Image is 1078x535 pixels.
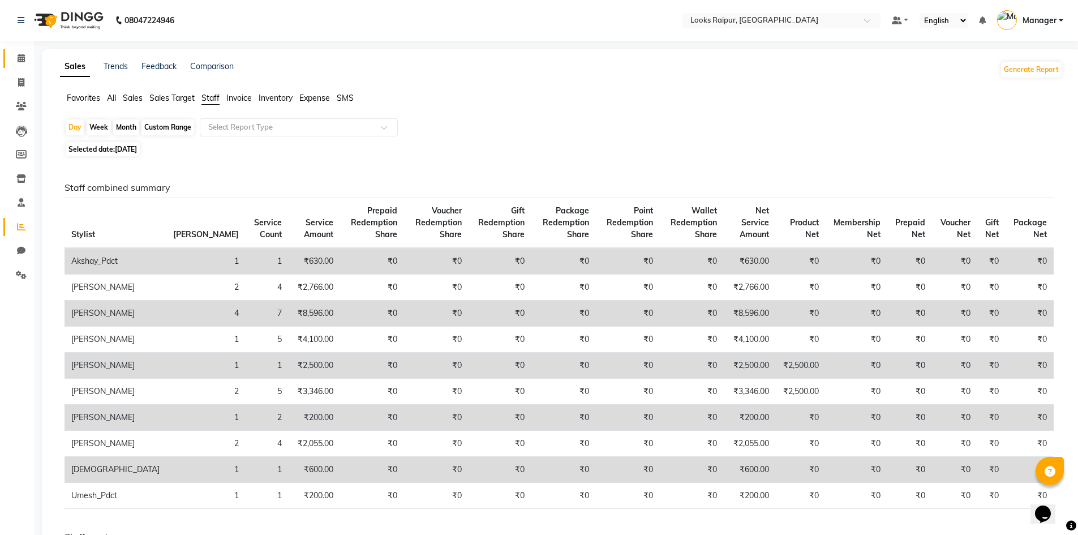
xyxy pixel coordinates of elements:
[337,93,354,103] span: SMS
[60,57,90,77] a: Sales
[932,483,977,509] td: ₹0
[724,353,776,379] td: ₹2,500.00
[289,483,340,509] td: ₹200.00
[190,61,234,71] a: Comparison
[997,10,1017,30] img: Manager
[724,379,776,405] td: ₹3,346.00
[826,431,887,457] td: ₹0
[887,405,932,431] td: ₹0
[531,248,596,275] td: ₹0
[404,327,469,353] td: ₹0
[340,431,405,457] td: ₹0
[299,93,330,103] span: Expense
[340,483,405,509] td: ₹0
[531,301,596,327] td: ₹0
[259,93,293,103] span: Inventory
[985,217,999,239] span: Gift Net
[246,327,289,353] td: 5
[826,327,887,353] td: ₹0
[65,431,166,457] td: [PERSON_NAME]
[469,327,531,353] td: ₹0
[887,483,932,509] td: ₹0
[660,248,724,275] td: ₹0
[826,483,887,509] td: ₹0
[887,379,932,405] td: ₹0
[478,206,525,239] span: Gift Redemption Share
[660,275,724,301] td: ₹0
[289,405,340,431] td: ₹200.00
[65,327,166,353] td: [PERSON_NAME]
[469,275,531,301] td: ₹0
[977,327,1006,353] td: ₹0
[1006,457,1054,483] td: ₹0
[724,327,776,353] td: ₹4,100.00
[826,301,887,327] td: ₹0
[531,327,596,353] td: ₹0
[596,275,659,301] td: ₹0
[531,379,596,405] td: ₹0
[887,431,932,457] td: ₹0
[724,483,776,509] td: ₹200.00
[531,483,596,509] td: ₹0
[596,405,659,431] td: ₹0
[660,483,724,509] td: ₹0
[340,301,405,327] td: ₹0
[404,483,469,509] td: ₹0
[740,206,769,239] span: Net Service Amount
[660,301,724,327] td: ₹0
[724,457,776,483] td: ₹600.00
[1006,431,1054,457] td: ₹0
[724,275,776,301] td: ₹2,766.00
[887,457,932,483] td: ₹0
[404,405,469,431] td: ₹0
[932,301,977,327] td: ₹0
[596,379,659,405] td: ₹0
[166,353,246,379] td: 1
[246,275,289,301] td: 4
[65,248,166,275] td: Akshay_Pdct
[596,431,659,457] td: ₹0
[776,431,826,457] td: ₹0
[246,483,289,509] td: 1
[65,405,166,431] td: [PERSON_NAME]
[340,405,405,431] td: ₹0
[166,457,246,483] td: 1
[826,405,887,431] td: ₹0
[977,379,1006,405] td: ₹0
[289,379,340,405] td: ₹3,346.00
[304,217,333,239] span: Service Amount
[166,327,246,353] td: 1
[932,353,977,379] td: ₹0
[826,353,887,379] td: ₹0
[607,206,653,239] span: Point Redemption Share
[115,145,137,153] span: [DATE]
[404,248,469,275] td: ₹0
[166,431,246,457] td: 2
[826,457,887,483] td: ₹0
[1001,62,1062,78] button: Generate Report
[1006,275,1054,301] td: ₹0
[113,119,139,135] div: Month
[226,93,252,103] span: Invoice
[724,431,776,457] td: ₹2,055.00
[65,301,166,327] td: [PERSON_NAME]
[166,379,246,405] td: 2
[289,431,340,457] td: ₹2,055.00
[469,248,531,275] td: ₹0
[977,248,1006,275] td: ₹0
[469,353,531,379] td: ₹0
[289,327,340,353] td: ₹4,100.00
[469,457,531,483] td: ₹0
[246,301,289,327] td: 7
[404,275,469,301] td: ₹0
[826,379,887,405] td: ₹0
[776,275,826,301] td: ₹0
[141,119,194,135] div: Custom Range
[596,327,659,353] td: ₹0
[932,275,977,301] td: ₹0
[66,142,140,156] span: Selected date:
[977,275,1006,301] td: ₹0
[87,119,111,135] div: Week
[977,301,1006,327] td: ₹0
[776,301,826,327] td: ₹0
